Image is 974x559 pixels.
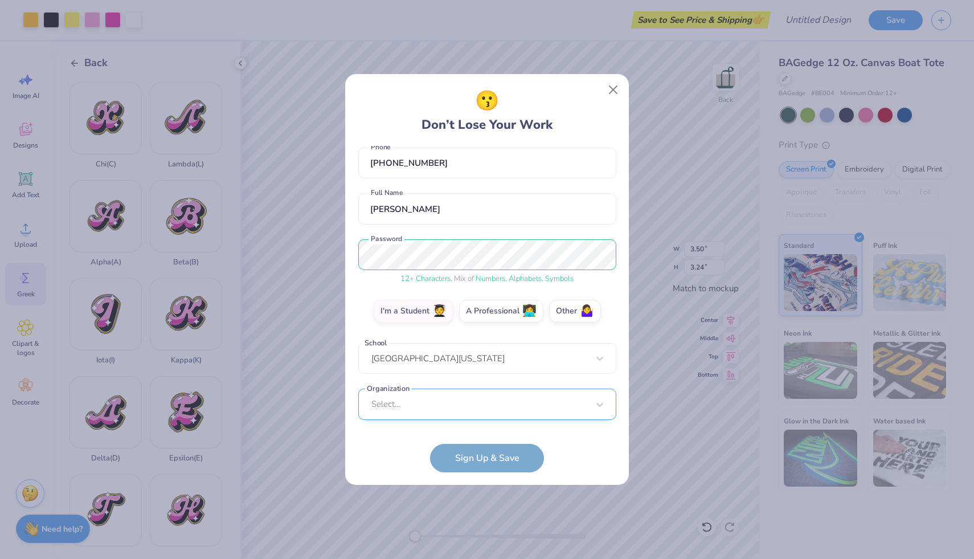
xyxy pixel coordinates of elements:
[358,274,616,285] div: , Mix of , ,
[459,300,543,323] label: A Professional
[363,337,389,348] label: School
[432,305,447,318] span: 🧑‍🎓
[476,274,505,284] span: Numbers
[475,87,499,116] span: 😗
[522,305,537,318] span: 👩‍💻
[549,300,601,323] label: Other
[580,305,594,318] span: 🤷‍♀️
[421,87,553,134] div: Don’t Lose Your Work
[374,300,453,323] label: I'm a Student
[545,274,574,284] span: Symbols
[400,274,451,284] span: 12 + Characters
[365,383,411,394] label: Organization
[509,274,542,284] span: Alphabets
[603,79,624,101] button: Close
